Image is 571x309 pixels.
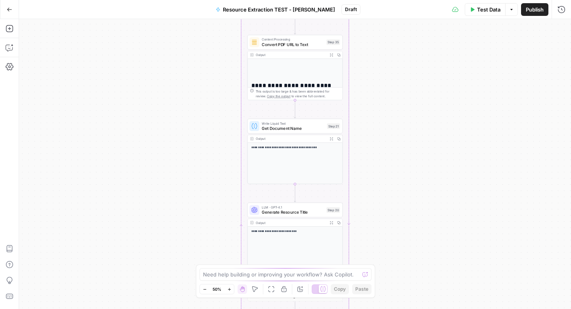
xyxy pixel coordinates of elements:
span: Generate Resource Title [262,209,324,215]
span: Paste [355,286,368,293]
span: 50% [213,286,221,292]
div: This output is too large & has been abbreviated for review. to view the full content. [256,89,340,99]
span: Resource Extraction TEST - [PERSON_NAME] [223,6,335,14]
button: Test Data [465,3,505,16]
button: Publish [521,3,548,16]
span: Search Knowledge Base for Resource [262,293,326,299]
span: Get Document Name [262,125,324,131]
div: Output [256,52,326,57]
button: Copy [331,284,349,294]
span: Convert PDF URL to Text [262,41,324,48]
span: Content Processing [262,37,324,42]
img: 62yuwf1kr9krw125ghy9mteuwaw4 [251,39,258,46]
span: Copy [334,286,346,293]
div: Step 20 [326,207,340,213]
span: Copy the output [267,95,290,98]
div: Output [256,136,326,141]
span: Test Data [477,6,500,14]
div: Step 21 [327,124,340,129]
span: Publish [526,6,544,14]
div: Step 35 [326,39,340,45]
div: Output [256,220,326,225]
g: Edge from step_21 to step_20 [294,184,296,202]
button: Paste [352,284,372,294]
span: LLM · GPT-4.1 [262,205,324,209]
button: Resource Extraction TEST - [PERSON_NAME] [211,3,340,16]
div: Search Knowledge BaseSearch Knowledge Base for ResourceStep 4 [247,286,343,301]
g: Edge from step_32 to step_35 [294,16,296,34]
span: Write Liquid Text [262,121,324,126]
span: Draft [345,6,357,13]
g: Edge from step_35 to step_21 [294,100,296,118]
